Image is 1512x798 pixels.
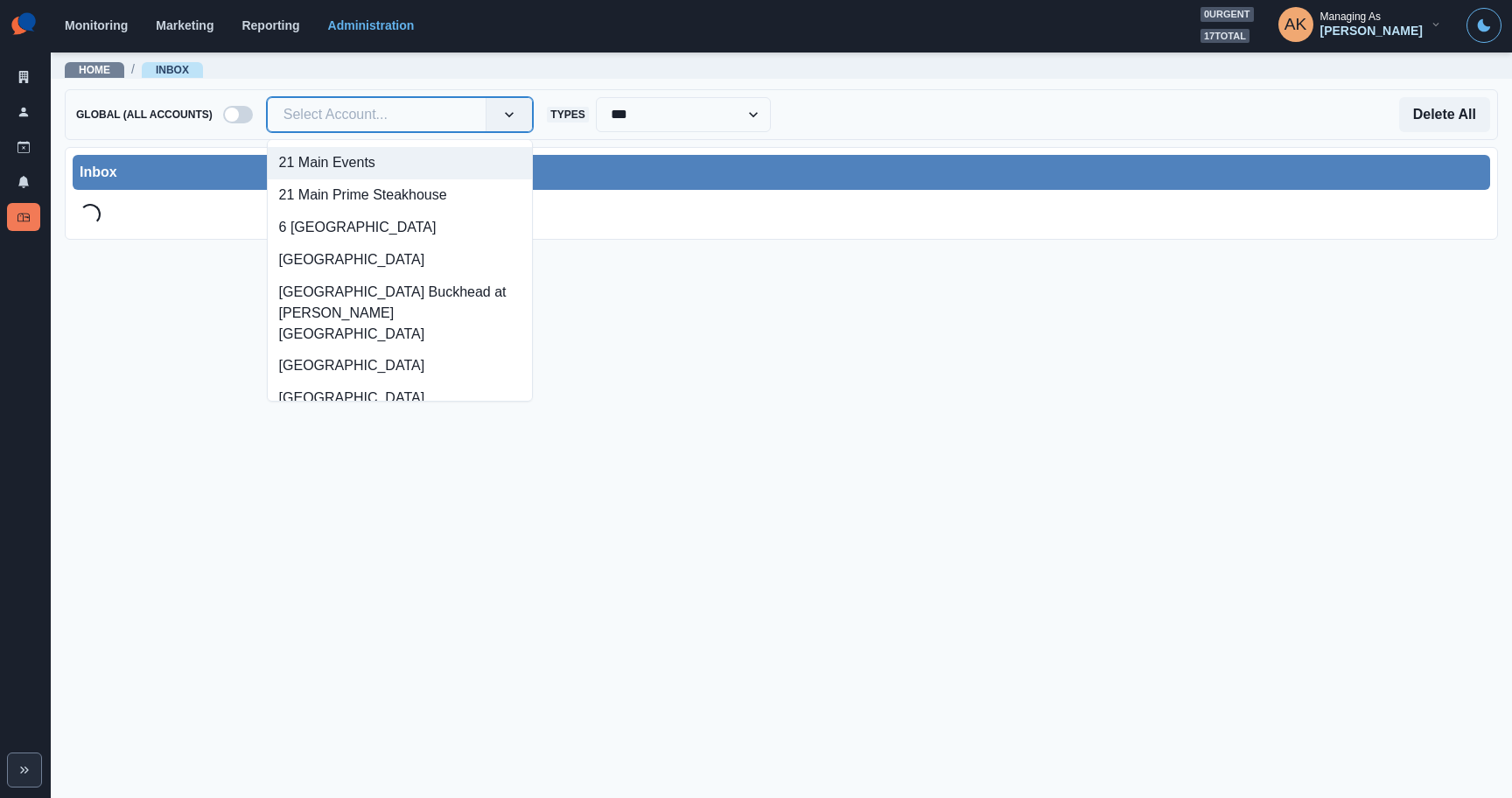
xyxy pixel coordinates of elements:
span: 0 urgent [1200,7,1254,22]
a: Users [7,98,40,126]
a: Monitoring [65,18,128,32]
a: Inbox [156,64,189,76]
a: Clients [7,63,40,91]
button: Delete All [1399,97,1490,132]
a: Notifications [7,168,40,196]
div: 21 Main Prime Steakhouse [268,179,533,212]
span: Types [547,107,588,122]
a: Home [79,64,110,76]
a: Marketing [156,18,213,32]
button: Expand [7,752,42,787]
div: [GEOGRAPHIC_DATA] [268,350,533,382]
a: Reporting [241,18,299,32]
div: Managing As [1320,10,1381,23]
div: [GEOGRAPHIC_DATA] [268,382,533,415]
a: Inbox [7,203,40,231]
div: [GEOGRAPHIC_DATA] [268,243,533,276]
a: Draft Posts [7,133,40,161]
div: Alex Kalogeropoulos [1284,3,1307,45]
a: Administration [328,18,415,32]
div: [PERSON_NAME] [1320,24,1423,38]
span: 17 total [1200,29,1249,44]
div: 21 Main Events [268,147,533,179]
div: 6 [GEOGRAPHIC_DATA] [268,212,533,244]
button: Managing As[PERSON_NAME] [1264,7,1456,42]
div: [GEOGRAPHIC_DATA] Buckhead at [PERSON_NAME][GEOGRAPHIC_DATA] [268,276,533,350]
nav: breadcrumb [65,60,203,79]
span: Global (All Accounts) [73,107,216,122]
span: / [131,60,135,79]
button: Toggle Mode [1466,8,1501,43]
div: Inbox [80,162,1483,183]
